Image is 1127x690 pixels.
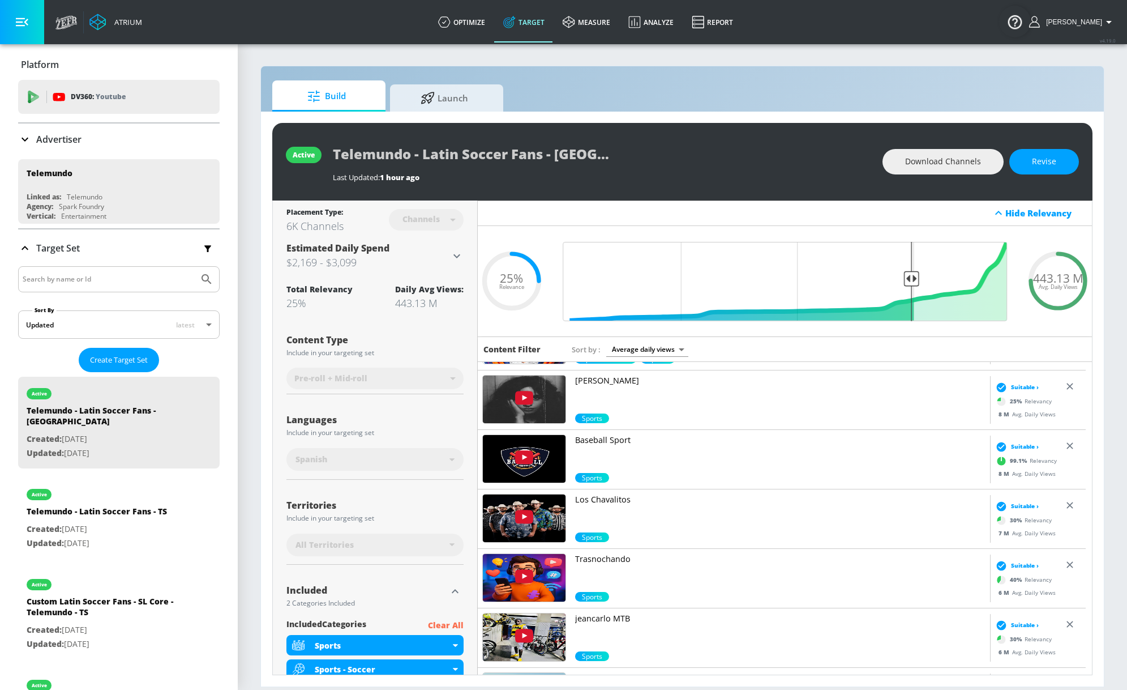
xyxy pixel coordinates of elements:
button: [PERSON_NAME] [1029,15,1116,29]
button: Revise [1009,149,1079,174]
div: Avg. Daily Views [993,410,1056,419]
div: activeTelemundo - Latin Soccer Fans - TSCreated:[DATE]Updated:[DATE] [18,478,220,559]
div: Included [286,586,447,595]
button: Download Channels [882,149,1004,174]
span: 99.1 % [1010,457,1030,465]
input: Final Threshold [557,242,1013,321]
span: Created: [27,624,62,635]
p: Baseball Sport [575,435,985,446]
p: [DATE] [27,637,185,651]
p: DV360: [71,91,126,103]
p: Los Chavalitos [575,494,985,505]
a: Target [494,2,554,42]
a: optimize [429,2,494,42]
span: Suitable › [1011,502,1039,510]
div: 30.0% [575,651,609,661]
div: Sports - Soccer [286,659,464,680]
p: [DATE] [27,446,185,461]
div: Linked as: [27,192,61,202]
a: Trasnochando [575,553,985,592]
p: [DATE] [27,432,185,446]
button: Open Resource Center [999,6,1031,37]
div: Daily Avg Views: [395,284,464,295]
a: Report [683,2,742,42]
div: Suitable › [993,560,1039,572]
div: Telemundo [67,192,102,202]
span: login as: justin.nim@zefr.com [1042,18,1102,26]
div: Telemundo [27,168,72,178]
div: Include in your targeting set [286,429,464,436]
div: Suitable › [993,382,1039,393]
div: Avg. Daily Views [993,589,1056,597]
img: UU9keAEKEnZETCS7yaRr1gkg [483,614,565,661]
span: v 4.19.0 [1100,37,1116,44]
div: Suitable › [993,501,1039,512]
div: Channels [397,214,445,224]
div: Avg. Daily Views [993,529,1056,538]
div: Content Type [286,335,464,344]
span: included Categories [286,619,366,633]
span: Suitable › [1011,561,1039,570]
span: Suitable › [1011,621,1039,629]
span: Updated: [27,538,64,548]
div: All Territories [286,534,464,556]
h6: Content Filter [483,344,541,355]
div: Advertiser [18,123,220,155]
div: Vertical: [27,211,55,221]
p: [DATE] [27,522,167,536]
div: Relevancy [993,512,1052,529]
div: Hide Relevancy [478,201,1092,226]
div: active [293,150,315,160]
span: Sports [575,533,609,542]
p: Advertiser [36,133,82,146]
span: Created: [27,433,62,444]
span: 8 M [999,470,1012,478]
p: [PERSON_NAME] [575,375,985,386]
div: Atrium [110,17,142,27]
div: activeCustom Latin Soccer Fans - SL Core - Telemundo - TSCreated:[DATE]Updated:[DATE] [18,568,220,659]
p: Platform [21,58,59,71]
span: Sports [575,414,609,423]
div: Relevancy [993,572,1052,589]
div: 6K Channels [286,219,344,233]
div: Telemundo - Latin Soccer Fans - [GEOGRAPHIC_DATA] [27,405,185,432]
label: Sort By [32,306,57,314]
div: Spanish [286,448,464,471]
div: 99.1% [575,473,609,483]
div: activeTelemundo - Latin Soccer Fans - [GEOGRAPHIC_DATA]Created:[DATE]Updated:[DATE] [18,377,220,468]
div: DV360: Youtube [18,80,220,114]
div: active [32,582,47,587]
div: 443.13 M [395,296,464,310]
div: Languages [286,415,464,424]
span: 25% [500,272,523,284]
span: 40 % [1010,576,1025,584]
span: Suitable › [1011,383,1039,391]
span: 30 % [1010,516,1025,525]
span: 25 % [1010,397,1025,406]
span: 7 M [999,529,1012,537]
div: Relevancy [993,631,1052,648]
span: Updated: [27,638,64,649]
span: 6 M [999,648,1012,656]
span: 443.13 M [1033,272,1083,284]
span: Launch [401,84,487,112]
div: active [32,492,47,497]
div: Sports [286,635,464,655]
div: Last Updated: [333,172,871,182]
span: Created: [27,523,62,534]
div: Average daily views [606,342,688,357]
span: Build [284,83,370,110]
p: Clear All [428,619,464,633]
input: Search by name or Id [23,272,194,287]
button: Create Target Set [79,348,159,372]
div: Entertainment [61,211,106,221]
h3: $2,169 - $3,099 [286,254,450,270]
div: Avg. Daily Views [993,470,1056,478]
div: 25.0% [575,414,609,423]
img: UUio_FVgKVgqcHrRiXDpnqbw [483,376,565,423]
a: Baseball Sport [575,435,985,473]
span: 30 % [1010,635,1025,644]
div: Include in your targeting set [286,350,464,356]
p: Trasnochando [575,553,985,565]
div: Agency: [27,202,53,211]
